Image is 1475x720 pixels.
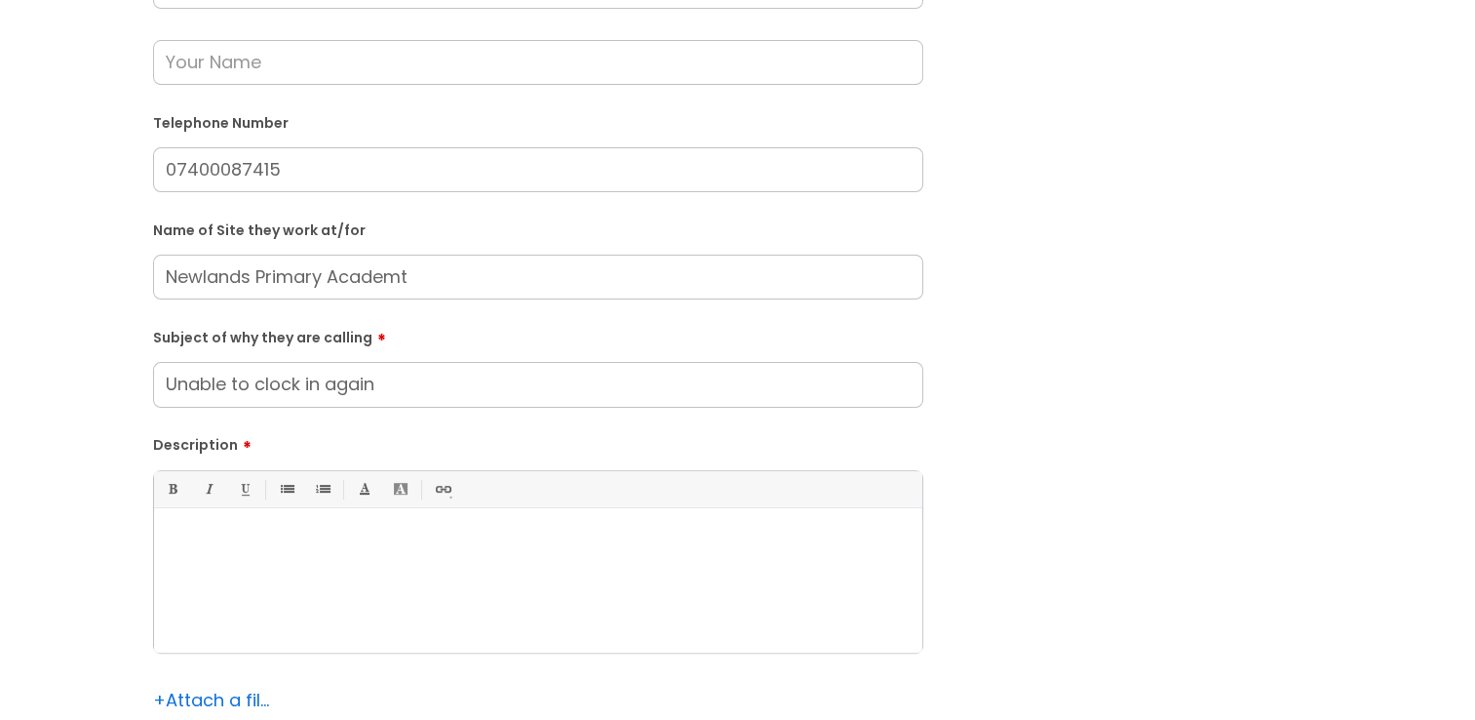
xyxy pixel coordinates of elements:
label: Name of Site they work at/for [153,219,923,239]
label: Subject of why they are calling [153,323,923,346]
div: Attach a file [153,685,270,716]
a: 1. Ordered List (Ctrl-Shift-8) [310,477,334,501]
input: Your Name [153,40,923,85]
label: Description [153,430,923,454]
a: • Unordered List (Ctrl-Shift-7) [274,477,298,501]
a: Font Color [352,477,376,501]
a: Italic (Ctrl-I) [196,477,220,501]
label: Telephone Number [153,111,923,132]
a: Underline(Ctrl-U) [232,477,256,501]
a: Back Color [388,477,412,501]
a: Link [430,477,454,501]
a: Bold (Ctrl-B) [160,477,184,501]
